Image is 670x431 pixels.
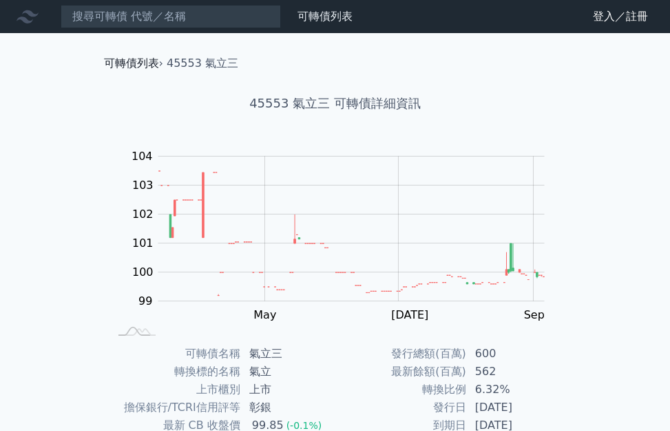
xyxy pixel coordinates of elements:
[601,365,670,431] iframe: Chat Widget
[104,55,163,72] li: ›
[335,363,467,381] td: 最新餘額(百萬)
[241,381,335,399] td: 上市
[335,399,467,417] td: 發行日
[109,399,241,417] td: 擔保銀行/TCRI信用評等
[138,294,152,308] tspan: 99
[109,381,241,399] td: 上市櫃別
[132,179,154,192] tspan: 103
[132,265,154,279] tspan: 100
[601,365,670,431] div: 聊天小工具
[241,345,335,363] td: 氣立三
[241,363,335,381] td: 氣立
[167,55,238,72] li: 45553 氣立三
[467,381,561,399] td: 6.32%
[125,150,565,321] g: Chart
[93,94,578,113] h1: 45553 氣立三 可轉債詳細資訊
[467,345,561,363] td: 600
[524,308,545,321] tspan: Sep
[467,399,561,417] td: [DATE]
[132,237,154,250] tspan: 101
[253,308,276,321] tspan: May
[132,150,153,163] tspan: 104
[391,308,428,321] tspan: [DATE]
[158,171,544,296] g: Series
[104,57,159,70] a: 可轉債列表
[109,345,241,363] td: 可轉債名稱
[582,6,659,28] a: 登入／註冊
[286,420,322,431] span: (-0.1%)
[109,363,241,381] td: 轉換標的名稱
[335,345,467,363] td: 發行總額(百萬)
[241,399,335,417] td: 彰銀
[61,5,281,28] input: 搜尋可轉債 代號／名稱
[335,381,467,399] td: 轉換比例
[132,208,154,221] tspan: 102
[297,10,353,23] a: 可轉債列表
[467,363,561,381] td: 562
